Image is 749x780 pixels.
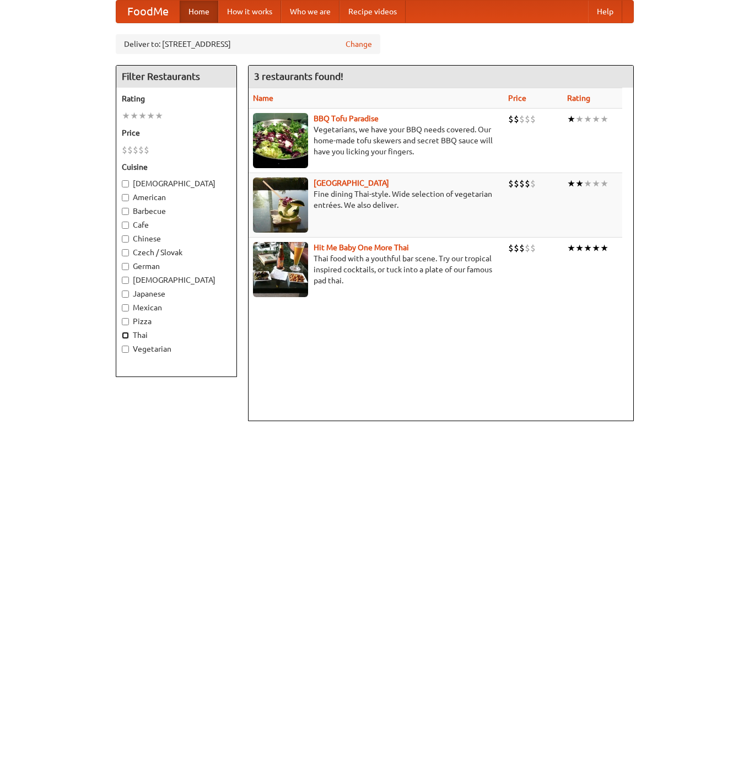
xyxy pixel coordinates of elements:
[122,93,231,104] h5: Rating
[567,113,575,125] li: ★
[144,144,149,156] li: $
[588,1,622,23] a: Help
[514,113,519,125] li: $
[122,346,129,353] input: Vegetarian
[130,110,138,122] li: ★
[122,219,231,230] label: Cafe
[253,253,500,286] p: Thai food with a youthful bar scene. Try our tropical inspired cocktails, or tuck into a plate of...
[147,110,155,122] li: ★
[122,302,231,313] label: Mexican
[122,194,129,201] input: American
[122,192,231,203] label: American
[575,242,584,254] li: ★
[122,261,231,272] label: German
[122,178,231,189] label: [DEMOGRAPHIC_DATA]
[346,39,372,50] a: Change
[122,343,231,354] label: Vegetarian
[575,113,584,125] li: ★
[253,124,500,157] p: Vegetarians, we have your BBQ needs covered. Our home-made tofu skewers and secret BBQ sauce will...
[600,242,608,254] li: ★
[253,177,308,233] img: satay.jpg
[514,177,519,190] li: $
[116,1,180,23] a: FoodMe
[592,113,600,125] li: ★
[122,263,129,270] input: German
[514,242,519,254] li: $
[122,249,129,256] input: Czech / Slovak
[525,177,530,190] li: $
[253,189,500,211] p: Fine dining Thai-style. Wide selection of vegetarian entrées. We also deliver.
[122,288,231,299] label: Japanese
[281,1,340,23] a: Who we are
[122,233,231,244] label: Chinese
[592,177,600,190] li: ★
[122,247,231,258] label: Czech / Slovak
[592,242,600,254] li: ★
[530,242,536,254] li: $
[122,206,231,217] label: Barbecue
[530,113,536,125] li: $
[508,242,514,254] li: $
[122,162,231,173] h5: Cuisine
[253,242,308,297] img: babythai.jpg
[314,114,379,123] a: BBQ Tofu Paradise
[116,66,236,88] h4: Filter Restaurants
[253,94,273,103] a: Name
[508,113,514,125] li: $
[122,208,129,215] input: Barbecue
[138,110,147,122] li: ★
[584,113,592,125] li: ★
[127,144,133,156] li: $
[122,291,129,298] input: Japanese
[122,127,231,138] h5: Price
[508,94,526,103] a: Price
[122,222,129,229] input: Cafe
[180,1,218,23] a: Home
[525,242,530,254] li: $
[122,318,129,325] input: Pizza
[122,330,231,341] label: Thai
[122,277,129,284] input: [DEMOGRAPHIC_DATA]
[567,242,575,254] li: ★
[525,113,530,125] li: $
[519,113,525,125] li: $
[575,177,584,190] li: ★
[567,177,575,190] li: ★
[138,144,144,156] li: $
[519,177,525,190] li: $
[122,235,129,243] input: Chinese
[519,242,525,254] li: $
[584,177,592,190] li: ★
[314,243,409,252] a: Hit Me Baby One More Thai
[122,144,127,156] li: $
[116,34,380,54] div: Deliver to: [STREET_ADDRESS]
[155,110,163,122] li: ★
[254,71,343,82] ng-pluralize: 3 restaurants found!
[600,113,608,125] li: ★
[600,177,608,190] li: ★
[122,304,129,311] input: Mexican
[122,332,129,339] input: Thai
[530,177,536,190] li: $
[584,242,592,254] li: ★
[122,275,231,286] label: [DEMOGRAPHIC_DATA]
[122,110,130,122] li: ★
[314,179,389,187] a: [GEOGRAPHIC_DATA]
[340,1,406,23] a: Recipe videos
[508,177,514,190] li: $
[122,316,231,327] label: Pizza
[122,180,129,187] input: [DEMOGRAPHIC_DATA]
[133,144,138,156] li: $
[567,94,590,103] a: Rating
[218,1,281,23] a: How it works
[253,113,308,168] img: tofuparadise.jpg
